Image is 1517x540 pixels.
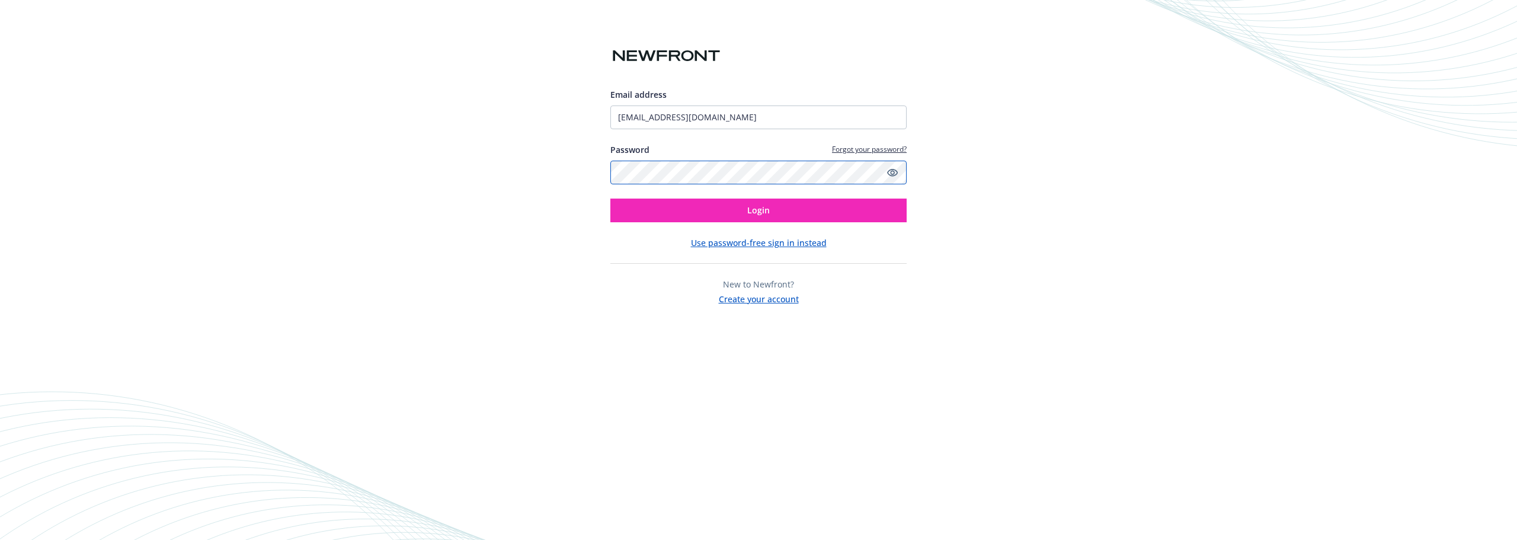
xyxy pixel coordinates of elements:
[719,290,799,305] button: Create your account
[691,237,827,249] button: Use password-free sign in instead
[747,205,770,216] span: Login
[610,89,667,100] span: Email address
[723,279,794,290] span: New to Newfront?
[610,106,907,129] input: Enter your email
[885,165,900,180] a: Show password
[610,161,907,184] input: Enter your password
[610,143,649,156] label: Password
[610,46,722,66] img: Newfront logo
[610,199,907,222] button: Login
[832,144,907,154] a: Forgot your password?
